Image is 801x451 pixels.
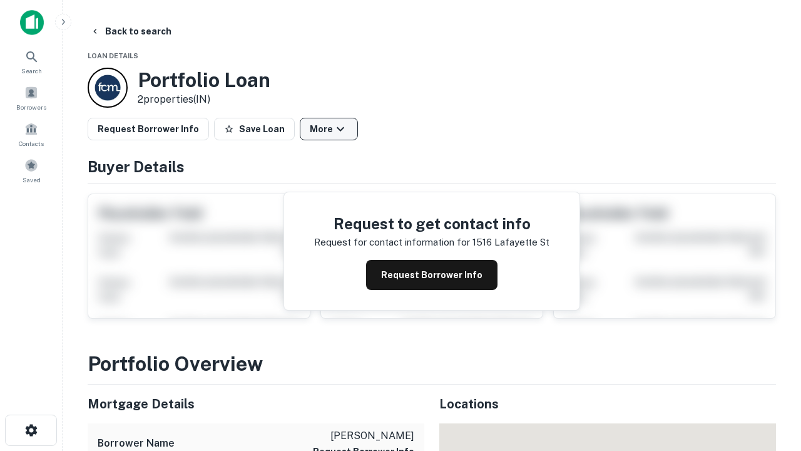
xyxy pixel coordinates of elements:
button: Save Loan [214,118,295,140]
h5: Locations [439,395,776,413]
span: Search [21,66,42,76]
h3: Portfolio Overview [88,349,776,379]
h6: Borrower Name [98,436,175,451]
a: Search [4,44,59,78]
span: Loan Details [88,52,138,60]
p: 2 properties (IN) [138,92,270,107]
span: Saved [23,175,41,185]
a: Saved [4,153,59,187]
h3: Portfolio Loan [138,68,270,92]
button: More [300,118,358,140]
p: Request for contact information for [314,235,470,250]
button: Request Borrower Info [88,118,209,140]
span: Contacts [19,138,44,148]
p: [PERSON_NAME] [313,428,414,443]
a: Contacts [4,117,59,151]
button: Request Borrower Info [366,260,497,290]
p: 1516 lafayette st [472,235,549,250]
a: Borrowers [4,81,59,115]
h5: Mortgage Details [88,395,424,413]
span: Borrowers [16,102,46,112]
iframe: Chat Widget [738,351,801,411]
button: Back to search [85,20,176,43]
h4: Buyer Details [88,155,776,178]
img: capitalize-icon.png [20,10,44,35]
h4: Request to get contact info [314,212,549,235]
